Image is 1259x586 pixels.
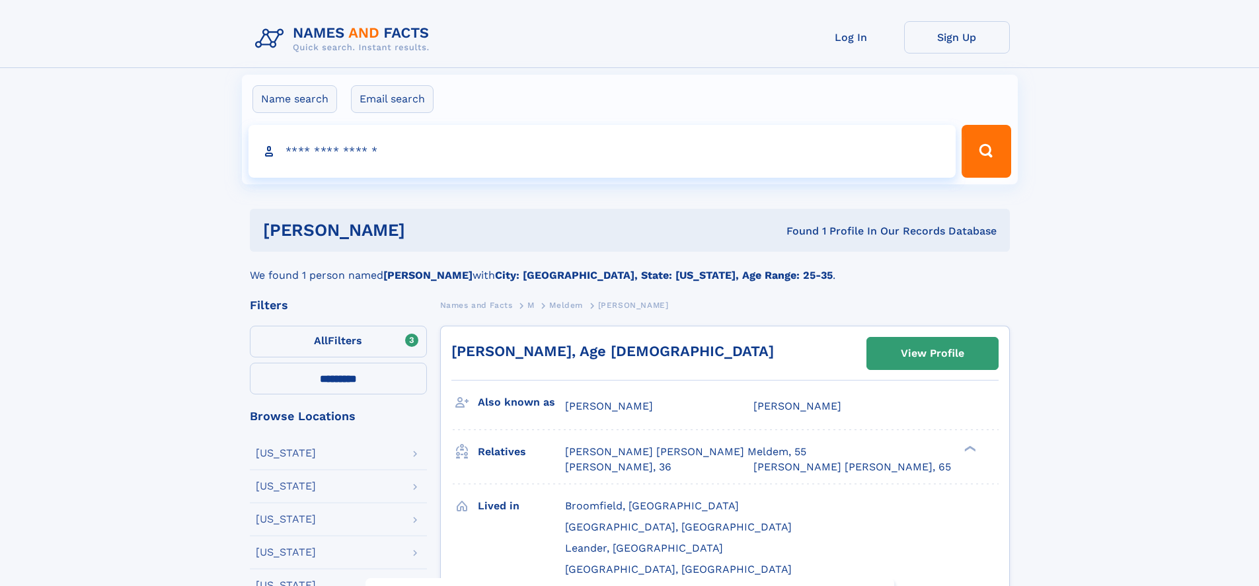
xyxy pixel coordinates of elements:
[961,445,977,453] div: ❯
[527,297,535,313] a: M
[753,460,951,474] a: [PERSON_NAME] [PERSON_NAME], 65
[256,547,316,558] div: [US_STATE]
[527,301,535,310] span: M
[451,343,774,359] a: [PERSON_NAME], Age [DEMOGRAPHIC_DATA]
[314,334,328,347] span: All
[565,460,671,474] a: [PERSON_NAME], 36
[565,400,653,412] span: [PERSON_NAME]
[478,495,565,517] h3: Lived in
[495,269,833,281] b: City: [GEOGRAPHIC_DATA], State: [US_STATE], Age Range: 25-35
[250,299,427,311] div: Filters
[962,125,1011,178] button: Search Button
[549,301,583,310] span: Meldem
[256,514,316,525] div: [US_STATE]
[478,441,565,463] h3: Relatives
[252,85,337,113] label: Name search
[901,338,964,369] div: View Profile
[478,391,565,414] h3: Also known as
[598,301,669,310] span: [PERSON_NAME]
[798,21,904,54] a: Log In
[565,445,806,459] a: [PERSON_NAME] [PERSON_NAME] Meldem, 55
[250,410,427,422] div: Browse Locations
[549,297,583,313] a: Meldem
[248,125,956,178] input: search input
[753,400,841,412] span: [PERSON_NAME]
[263,222,596,238] h1: [PERSON_NAME]
[904,21,1010,54] a: Sign Up
[250,252,1010,283] div: We found 1 person named with .
[256,448,316,458] div: [US_STATE]
[595,224,997,238] div: Found 1 Profile In Our Records Database
[565,521,792,533] span: [GEOGRAPHIC_DATA], [GEOGRAPHIC_DATA]
[565,499,739,512] span: Broomfield, [GEOGRAPHIC_DATA]
[440,297,513,313] a: Names and Facts
[867,338,998,369] a: View Profile
[250,21,440,57] img: Logo Names and Facts
[256,481,316,492] div: [US_STATE]
[383,269,473,281] b: [PERSON_NAME]
[565,542,723,554] span: Leander, [GEOGRAPHIC_DATA]
[250,326,427,357] label: Filters
[351,85,434,113] label: Email search
[565,563,792,575] span: [GEOGRAPHIC_DATA], [GEOGRAPHIC_DATA]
